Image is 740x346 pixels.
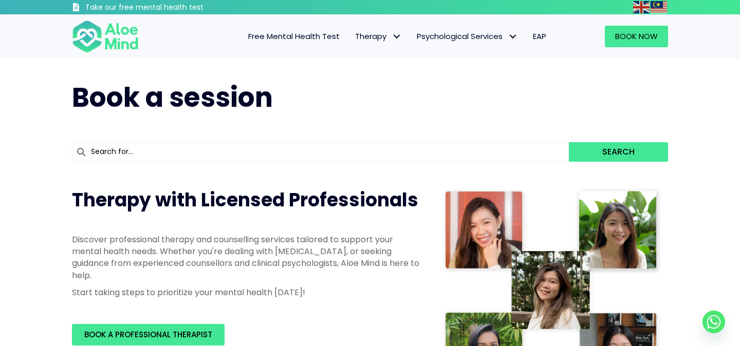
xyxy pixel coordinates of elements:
[633,1,651,13] a: English
[615,31,658,42] span: Book Now
[605,26,668,47] a: Book Now
[633,1,650,13] img: en
[72,20,139,53] img: Aloe mind Logo
[84,329,212,340] span: BOOK A PROFESSIONAL THERAPIST
[569,142,668,162] button: Search
[72,286,421,298] p: Start taking steps to prioritize your mental health [DATE]!
[152,26,554,47] nav: Menu
[72,3,258,14] a: Take our free mental health test
[72,187,418,213] span: Therapy with Licensed Professionals
[651,1,667,13] img: ms
[72,234,421,281] p: Discover professional therapy and counselling services tailored to support your mental health nee...
[505,29,520,44] span: Psychological Services: submenu
[533,31,546,42] span: EAP
[355,31,401,42] span: Therapy
[72,324,225,345] a: BOOK A PROFESSIONAL THERAPIST
[72,79,273,116] span: Book a session
[248,31,340,42] span: Free Mental Health Test
[651,1,668,13] a: Malay
[389,29,404,44] span: Therapy: submenu
[72,142,569,162] input: Search for...
[525,26,554,47] a: EAP
[417,31,517,42] span: Psychological Services
[409,26,525,47] a: Psychological ServicesPsychological Services: submenu
[240,26,347,47] a: Free Mental Health Test
[347,26,409,47] a: TherapyTherapy: submenu
[85,3,258,13] h3: Take our free mental health test
[702,311,725,333] a: Whatsapp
